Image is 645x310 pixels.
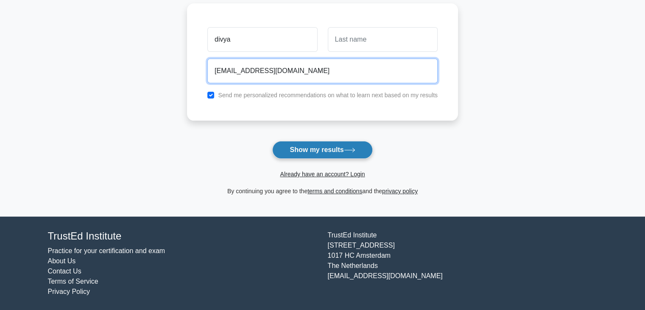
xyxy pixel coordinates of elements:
[207,59,438,83] input: Email
[48,288,90,295] a: Privacy Policy
[48,247,165,254] a: Practice for your certification and exam
[48,268,81,275] a: Contact Us
[48,257,76,265] a: About Us
[307,188,362,194] a: terms and conditions
[182,186,463,196] div: By continuing you agree to the and the
[323,230,603,297] div: TrustEd Institute [STREET_ADDRESS] 1017 HC Amsterdam The Netherlands [EMAIL_ADDRESS][DOMAIN_NAME]
[382,188,418,194] a: privacy policy
[280,171,365,178] a: Already have an account? Login
[48,278,98,285] a: Terms of Service
[272,141,372,159] button: Show my results
[48,230,318,242] h4: TrustEd Institute
[207,27,317,52] input: First name
[218,92,438,99] label: Send me personalized recommendations on what to learn next based on my results
[328,27,438,52] input: Last name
